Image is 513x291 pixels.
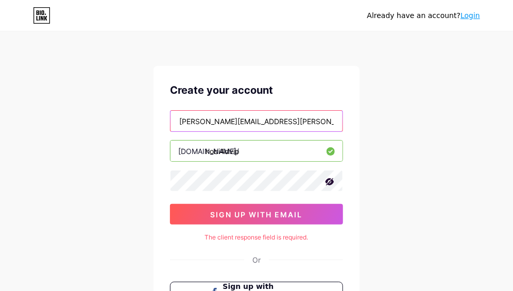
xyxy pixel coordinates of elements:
[170,233,343,242] div: The client response field is required.
[170,111,343,131] input: Email
[460,11,480,20] a: Login
[170,82,343,98] div: Create your account
[170,141,343,161] input: username
[252,254,261,265] div: Or
[178,146,239,157] div: [DOMAIN_NAME]/
[367,10,480,21] div: Already have an account?
[211,210,303,219] span: sign up with email
[170,204,343,225] button: sign up with email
